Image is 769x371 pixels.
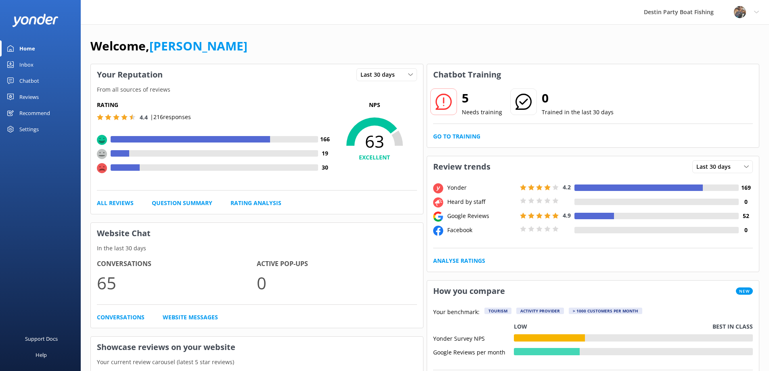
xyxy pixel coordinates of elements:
span: Last 30 days [360,70,400,79]
h3: Website Chat [91,223,423,244]
h3: Review trends [427,156,497,177]
p: Needs training [462,108,502,117]
div: Facebook [445,226,518,235]
span: New [736,287,753,295]
h2: 0 [542,88,614,108]
h3: Showcase reviews on your website [91,337,423,358]
h4: 169 [739,183,753,192]
p: Your current review carousel (latest 5 star reviews) [91,358,423,367]
a: [PERSON_NAME] [149,38,247,54]
div: Help [36,347,47,363]
span: 4.2 [563,183,571,191]
div: Tourism [484,308,511,314]
div: Heard by staff [445,197,518,206]
div: Google Reviews [445,212,518,220]
h4: Conversations [97,259,257,269]
p: 65 [97,269,257,296]
p: In the last 30 days [91,244,423,253]
h4: 0 [739,197,753,206]
p: Trained in the last 30 days [542,108,614,117]
h3: How you compare [427,281,511,302]
a: Go to Training [433,132,480,141]
div: Google Reviews per month [433,348,514,355]
div: Activity Provider [516,308,564,314]
span: 4.9 [563,212,571,219]
a: Conversations [97,313,145,322]
p: Best in class [712,322,753,331]
p: | 216 responses [150,113,191,122]
div: Recommend [19,105,50,121]
div: Support Docs [25,331,58,347]
h4: 166 [318,135,332,144]
p: 0 [257,269,417,296]
a: Rating Analysis [230,199,281,208]
div: Yonder [445,183,518,192]
h2: 5 [462,88,502,108]
div: Reviews [19,89,39,105]
h4: EXCELLENT [332,153,417,162]
h5: Rating [97,101,332,109]
h4: 19 [318,149,332,158]
span: 4.4 [140,113,148,121]
h3: Your Reputation [91,64,169,85]
div: Inbox [19,57,34,73]
a: All Reviews [97,199,134,208]
a: Website Messages [163,313,218,322]
div: Yonder Survey NPS [433,334,514,342]
p: From all sources of reviews [91,85,423,94]
p: NPS [332,101,417,109]
h3: Chatbot Training [427,64,507,85]
div: Settings [19,121,39,137]
h4: 0 [739,226,753,235]
div: > 1000 customers per month [569,308,642,314]
img: 250-1666038197.jpg [734,6,746,18]
h4: 30 [318,163,332,172]
img: yonder-white-logo.png [12,14,59,27]
div: Chatbot [19,73,39,89]
h4: 52 [739,212,753,220]
a: Question Summary [152,199,212,208]
p: Low [514,322,527,331]
div: Home [19,40,35,57]
span: Last 30 days [696,162,735,171]
h1: Welcome, [90,36,247,56]
span: 63 [332,131,417,151]
p: Your benchmark: [433,308,480,317]
a: Analyse Ratings [433,256,485,265]
h4: Active Pop-ups [257,259,417,269]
